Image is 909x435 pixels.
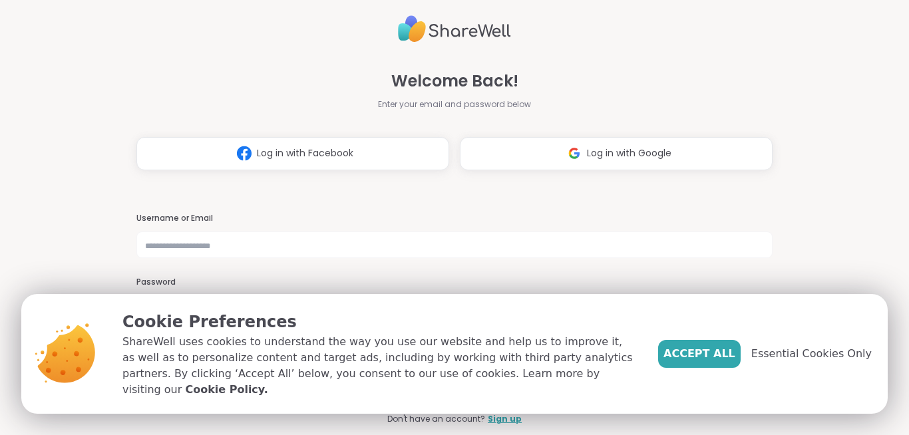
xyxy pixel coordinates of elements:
span: Log in with Facebook [257,146,353,160]
img: ShareWell Logomark [232,141,257,166]
a: Sign up [488,413,522,425]
span: Welcome Back! [391,69,518,93]
span: Essential Cookies Only [751,346,872,362]
span: Log in with Google [587,146,671,160]
span: Don't have an account? [387,413,485,425]
span: Accept All [663,346,735,362]
p: Cookie Preferences [122,310,637,334]
button: Log in with Google [460,137,773,170]
button: Log in with Facebook [136,137,449,170]
img: ShareWell Logomark [562,141,587,166]
p: ShareWell uses cookies to understand the way you use our website and help us to improve it, as we... [122,334,637,398]
a: Cookie Policy. [185,382,268,398]
span: Enter your email and password below [378,98,531,110]
h3: Password [136,277,773,288]
button: Accept All [658,340,741,368]
img: ShareWell Logo [398,10,511,48]
h3: Username or Email [136,213,773,224]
